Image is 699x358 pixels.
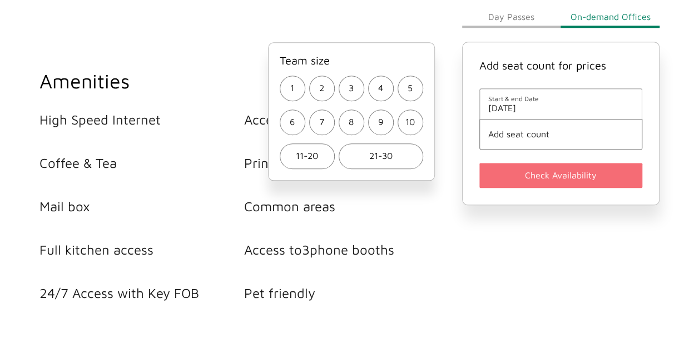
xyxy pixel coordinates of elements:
span: 7 [319,115,324,131]
button: Day Passes [462,6,561,28]
li: High Speed Internet [39,112,244,127]
span: 1 [290,81,294,97]
span: 21-30 [369,148,393,165]
span: 6 [290,115,295,131]
h2: Amenities [39,67,449,95]
button: 2 [309,76,335,101]
li: Printing [244,155,449,171]
span: 2 [319,81,324,97]
span: 4 [378,81,383,97]
li: Mail box [39,198,244,214]
button: 1 [280,76,305,101]
button: Start & end Date[DATE] [488,95,634,113]
li: Access to 18 meeting rooms [244,112,449,127]
li: Coffee & Tea [39,155,244,171]
span: 10 [405,115,415,131]
button: 7 [309,110,335,135]
h4: Add seat count for prices [479,59,643,72]
li: Common areas [244,198,449,214]
li: Access to 3 phone booths [244,242,449,257]
span: Start & end Date [488,95,634,103]
button: 9 [368,110,394,135]
span: [DATE] [488,103,634,113]
span: 3 [349,81,354,97]
button: 5 [398,76,423,101]
span: 9 [378,115,383,131]
span: 11-20 [296,148,318,165]
span: 5 [408,81,413,97]
button: Add seat count [488,130,634,140]
button: 10 [398,110,423,135]
li: 24/7 Access with Key FOB [39,285,244,301]
button: On-demand Offices [561,6,660,28]
li: Full kitchen access [39,242,244,257]
h4: Team size [280,54,423,67]
button: 21-30 [339,143,423,169]
button: 4 [368,76,394,101]
button: 11-20 [280,143,335,169]
button: 3 [339,76,364,101]
span: 8 [349,115,354,131]
li: Pet friendly [244,285,449,301]
button: 6 [280,110,305,135]
button: Check Availability [479,163,643,188]
button: 8 [339,110,364,135]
